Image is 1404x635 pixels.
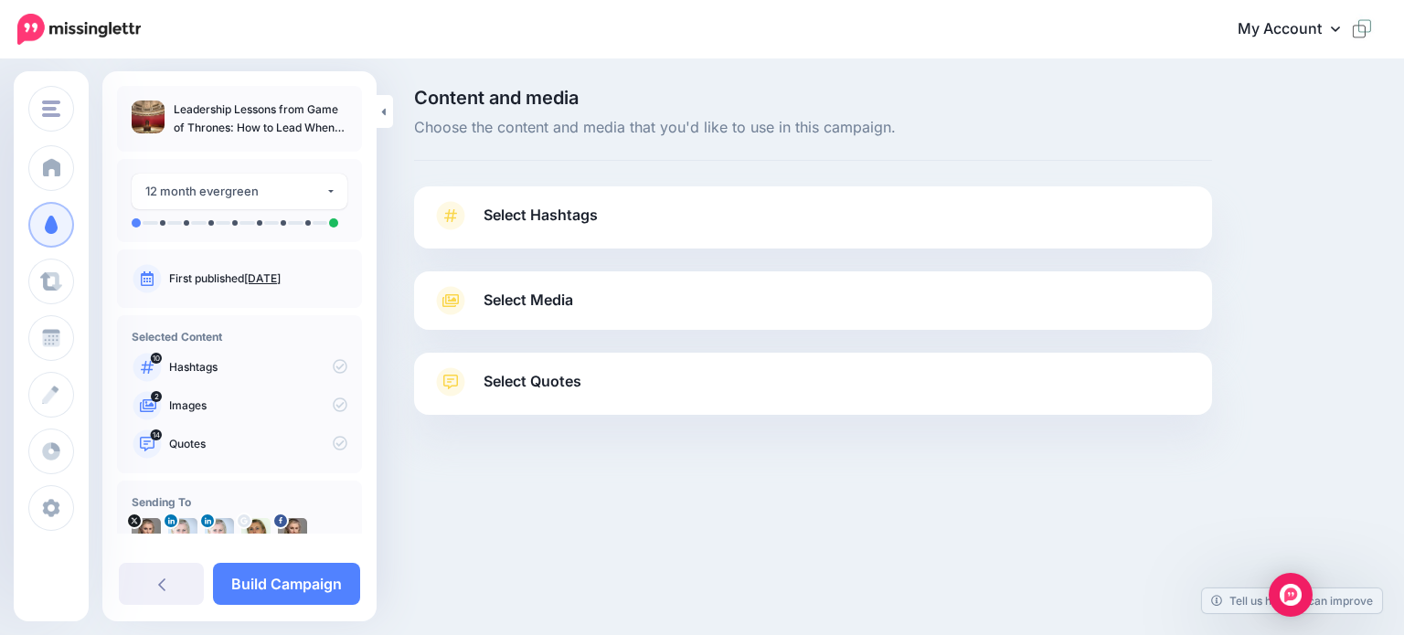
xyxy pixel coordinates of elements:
[132,174,347,209] button: 12 month evergreen
[169,270,347,287] p: First published
[42,101,60,117] img: menu.png
[151,429,163,440] span: 14
[432,201,1194,249] a: Select Hashtags
[132,330,347,344] h4: Selected Content
[1202,588,1382,613] a: Tell us how we can improve
[414,89,1212,107] span: Content and media
[168,518,197,547] img: 1613537522408-72136.png
[244,271,281,285] a: [DATE]
[151,353,162,364] span: 10
[432,286,1194,315] a: Select Media
[145,181,325,202] div: 12 month evergreen
[484,369,581,394] span: Select Quotes
[241,518,271,547] img: AEdFTp4VN4Tx-fPZrlvZj-0QQNewSUG-gHbxQz7wyh5qEAs96-c-72138.png
[484,288,573,312] span: Select Media
[205,518,234,547] img: 1613537522408-72136.png
[278,518,307,547] img: 292312747_168954832365514_641176905015721378_n-bsa126224.jpg
[432,367,1194,415] a: Select Quotes
[169,397,347,414] p: Images
[1269,573,1313,617] div: Open Intercom Messenger
[174,101,347,137] p: Leadership Lessons from Game of Thrones: How to Lead When the Throne Is Empty
[132,495,347,509] h4: Sending To
[151,391,162,402] span: 2
[1219,7,1377,52] a: My Account
[484,203,598,228] span: Select Hashtags
[132,101,165,133] img: 83d74c0d6504e193b9fde31399b445b3_thumb.jpg
[132,518,161,547] img: X6whf_Sg-72135.jpg
[17,14,141,45] img: Missinglettr
[169,436,347,452] p: Quotes
[169,359,347,376] p: Hashtags
[414,116,1212,140] span: Choose the content and media that you'd like to use in this campaign.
